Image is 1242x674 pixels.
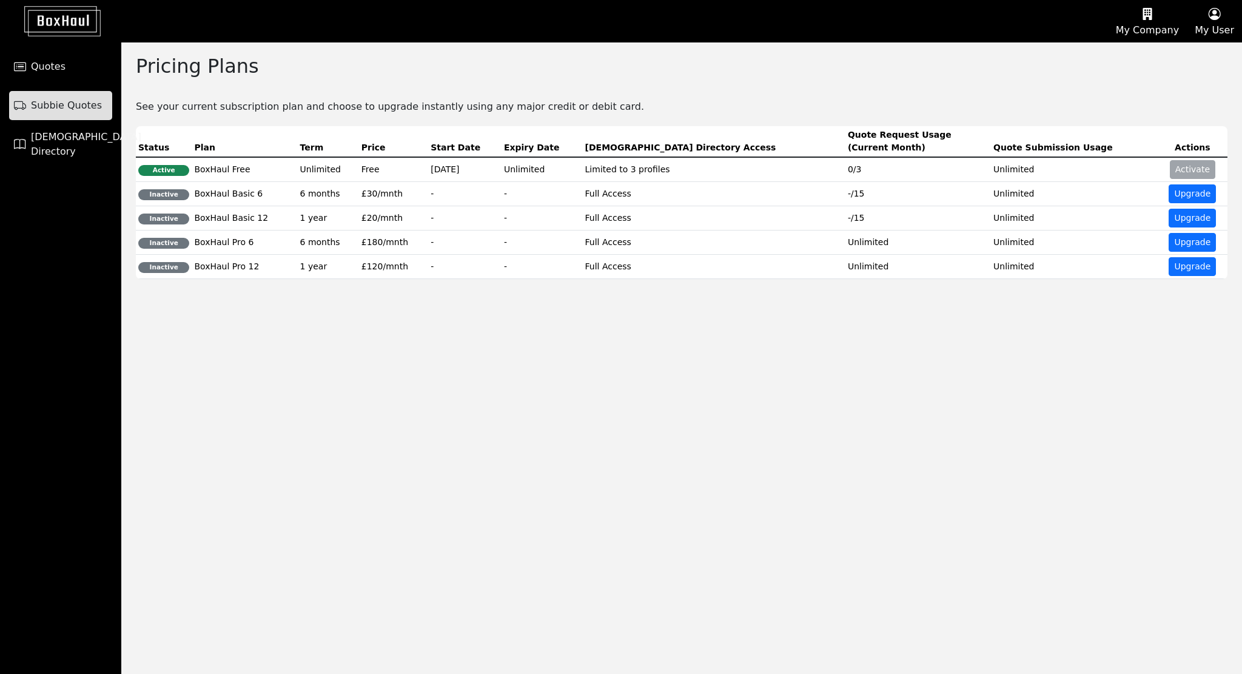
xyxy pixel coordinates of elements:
[359,255,428,279] td: £120/mnth
[1169,184,1216,203] button: Upgrade
[1169,233,1216,252] button: Upgrade
[359,157,428,182] td: Free
[502,157,583,182] td: Unlimited
[192,126,297,157] th: Plan
[136,55,259,78] h2: Pricing Plans
[359,126,428,157] th: Price
[502,255,583,279] td: -
[991,255,1158,279] td: Unlimited
[428,157,502,182] td: [DATE]
[192,206,297,231] td: BoxHaul Basic 12
[845,255,991,279] td: Unlimited
[138,214,189,224] span: Inactive
[192,255,297,279] td: BoxHaul Pro 12
[298,231,359,255] td: 6 months
[138,238,189,249] span: Inactive
[502,182,583,206] td: -
[192,182,297,206] td: BoxHaul Basic 6
[845,157,991,182] td: 0 /3
[845,126,991,157] th: Quote Request Usage (Current Month)
[428,182,502,206] td: -
[991,126,1158,157] th: Quote Submission Usage
[502,126,583,157] th: Expiry Date
[583,255,845,279] td: Full Access
[583,206,845,231] td: Full Access
[138,262,189,273] span: Inactive
[1108,1,1187,42] button: My Company
[9,52,112,81] a: Quotes
[298,182,359,206] td: 6 months
[991,206,1158,231] td: Unlimited
[502,206,583,231] td: -
[192,231,297,255] td: BoxHaul Pro 6
[359,182,428,206] td: £30/mnth
[298,206,359,231] td: 1 year
[583,157,845,182] td: Limited to 3 profiles
[31,130,141,159] span: [DEMOGRAPHIC_DATA] Directory
[138,189,189,200] span: Inactive
[138,165,189,176] span: Active
[1169,209,1216,227] button: Upgrade
[991,231,1158,255] td: Unlimited
[845,182,991,206] td: - /15
[428,231,502,255] td: -
[428,126,502,157] th: Start Date
[6,6,101,36] img: BoxHaul
[1187,1,1242,42] button: My User
[298,157,359,182] td: Unlimited
[31,98,102,113] span: Subbie Quotes
[991,182,1158,206] td: Unlimited
[502,231,583,255] td: -
[1169,257,1216,276] button: Upgrade
[9,91,112,120] a: Subbie Quotes
[845,206,991,231] td: - /15
[136,126,192,157] th: Status
[583,231,845,255] td: Full Access
[9,130,112,159] a: [DEMOGRAPHIC_DATA] Directory
[121,97,1242,114] div: See your current subscription plan and choose to upgrade instantly using any major credit or debi...
[845,231,991,255] td: Unlimited
[298,126,359,157] th: Term
[298,255,359,279] td: 1 year
[428,255,502,279] td: -
[583,182,845,206] td: Full Access
[359,231,428,255] td: £180/mnth
[359,206,428,231] td: £20/mnth
[428,206,502,231] td: -
[583,126,845,157] th: [DEMOGRAPHIC_DATA] Directory Access
[1158,126,1227,157] th: Actions
[991,157,1158,182] td: Unlimited
[31,59,65,74] span: Quotes
[192,157,297,182] td: BoxHaul Free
